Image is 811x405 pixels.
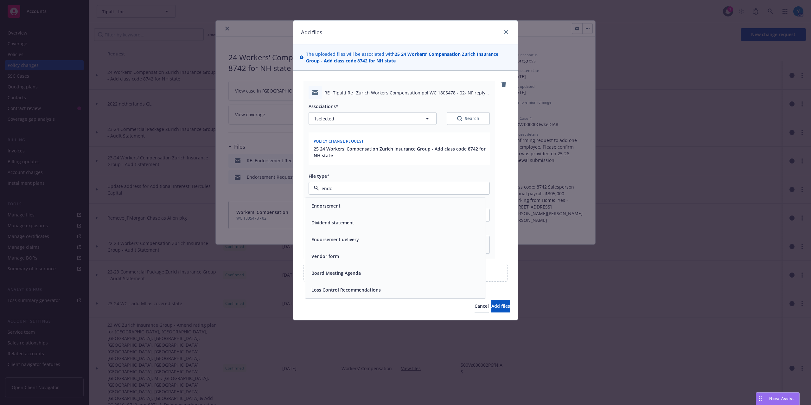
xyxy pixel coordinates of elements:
[319,185,477,192] input: Filter by keyword
[756,393,764,405] div: Drag to move
[314,145,486,159] button: 25 24 Workers' Compensation Zurich Insurance Group - Add class code 8742 for NH state
[756,392,800,405] button: Nova Assist
[309,173,329,179] span: File type*
[769,396,794,401] span: Nova Assist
